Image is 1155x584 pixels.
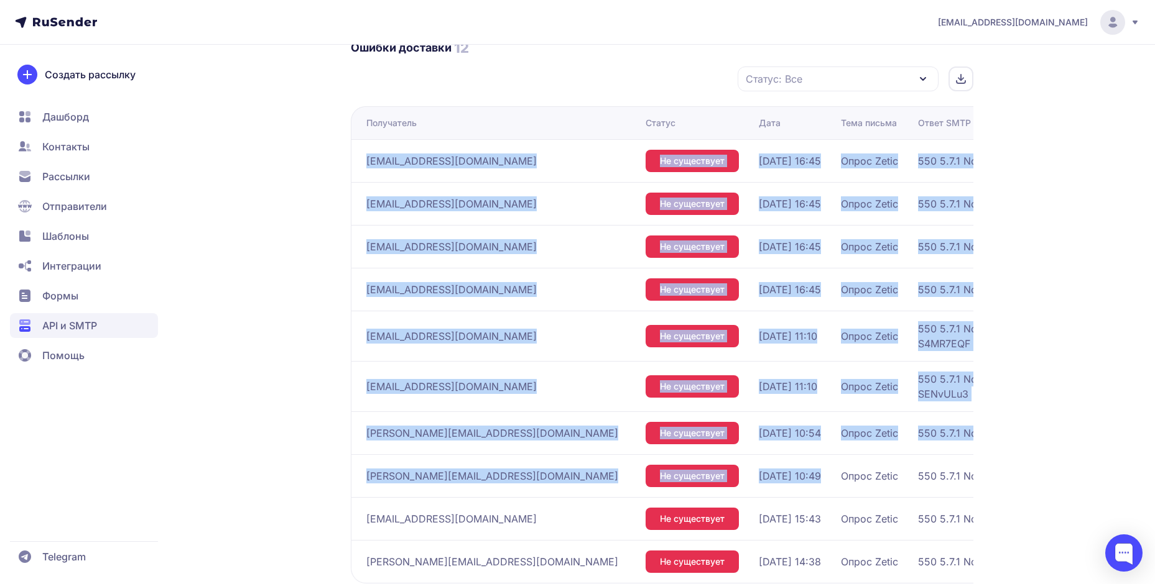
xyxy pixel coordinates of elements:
span: Помощь [42,348,85,363]
span: Шаблоны [42,229,89,244]
span: Рассылки [42,169,90,184]
span: [PERSON_NAME][EMAIL_ADDRESS][DOMAIN_NAME] [366,426,618,440]
span: Интеграции [42,258,101,273]
span: Не существует [660,380,725,393]
span: Опрос Zetic [841,282,898,297]
span: Опрос Zetic [841,379,898,394]
span: [DATE] 16:45 [759,153,821,168]
span: [DATE] 16:45 [759,196,821,211]
span: Создать рассылку [45,67,136,82]
span: [DATE] 10:49 [759,468,821,483]
span: Не существует [660,240,725,253]
span: Статус: Все [746,71,802,86]
span: Не существует [660,555,725,568]
span: [DATE] 15:43 [759,511,821,526]
span: [EMAIL_ADDRESS][DOMAIN_NAME] [366,153,537,168]
div: Получатель [366,117,417,129]
span: [DATE] 16:45 [759,282,821,297]
span: Не существует [660,470,725,482]
div: Статус [646,117,675,129]
span: [EMAIL_ADDRESS][DOMAIN_NAME] [366,511,537,526]
span: [DATE] 11:10 [759,329,817,344]
span: Telegram [42,549,86,564]
span: [PERSON_NAME][EMAIL_ADDRESS][DOMAIN_NAME] [366,468,618,483]
span: [DATE] 11:10 [759,379,817,394]
a: Telegram [10,544,158,569]
span: Не существует [660,513,725,525]
span: [EMAIL_ADDRESS][DOMAIN_NAME] [938,16,1088,29]
div: Тема письма [841,117,897,129]
h3: 12 [454,39,469,57]
span: [EMAIL_ADDRESS][DOMAIN_NAME] [366,379,537,394]
span: Опрос Zetic [841,196,898,211]
span: API и SMTP [42,318,97,333]
div: Ответ SMTP [918,117,971,129]
span: [DATE] 14:38 [759,554,821,569]
span: Опрос Zetic [841,511,898,526]
h2: Ошибки доставки [351,40,452,55]
span: Опрос Zetic [841,239,898,254]
span: Не существует [660,330,725,342]
span: Не существует [660,283,725,296]
span: Не существует [660,198,725,210]
span: Опрос Zetic [841,153,898,168]
span: Не существует [660,155,725,167]
span: Контакты [42,139,90,154]
span: [EMAIL_ADDRESS][DOMAIN_NAME] [366,239,537,254]
span: Дашборд [42,109,89,124]
span: [EMAIL_ADDRESS][DOMAIN_NAME] [366,329,537,344]
span: Не существует [660,427,725,439]
span: [DATE] 16:45 [759,239,821,254]
span: Опрос Zetic [841,468,898,483]
span: Отправители [42,199,107,214]
span: [EMAIL_ADDRESS][DOMAIN_NAME] [366,196,537,211]
span: Опрос Zetic [841,554,898,569]
div: Дата [759,117,781,129]
span: [EMAIL_ADDRESS][DOMAIN_NAME] [366,282,537,297]
span: Опрос Zetic [841,426,898,440]
span: [PERSON_NAME][EMAIL_ADDRESS][DOMAIN_NAME] [366,554,618,569]
span: Формы [42,288,78,303]
span: [DATE] 10:54 [759,426,821,440]
span: Опрос Zetic [841,329,898,344]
